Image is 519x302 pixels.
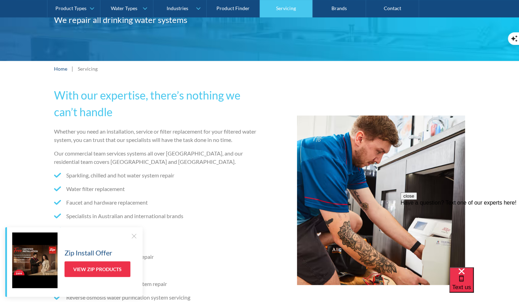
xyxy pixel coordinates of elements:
[54,212,257,220] li: Specialists in Australian and international brands
[166,6,188,11] div: Industries
[54,253,257,261] li: Mains connected water cooler repair
[54,239,257,247] li: Drinking fountain maintenance
[54,14,260,26] h2: We repair all drinking water systems
[54,127,257,144] p: Whether you need an installation, service or filter replacement for your filtered water system, y...
[54,225,257,234] li: Food waste disposer repair
[78,65,98,72] div: Servicing
[71,64,74,73] div: |
[54,266,257,275] li: Bottled water cooler servicing
[54,280,257,288] li: Wall-mounted boiling water system repair
[54,65,67,72] a: Home
[54,293,257,302] li: Reverse osmosis water purification system servicing
[54,198,257,207] li: Faucet and hardware replacement
[55,6,86,11] div: Product Types
[12,232,58,288] img: Zip Install Offer
[54,149,257,166] p: Our commercial team services systems all over [GEOGRAPHIC_DATA], and our residential team covers ...
[64,261,130,277] a: View Zip Products
[54,185,257,193] li: Water filter replacement
[54,87,257,120] h2: With our expertise, there’s nothing we can’t handle
[64,247,112,258] h5: Zip Install Offer
[449,267,519,302] iframe: podium webchat widget bubble
[111,6,137,11] div: Water Types
[400,192,519,276] iframe: podium webchat widget prompt
[54,171,257,180] li: Sparkling, chilled and hot water system repair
